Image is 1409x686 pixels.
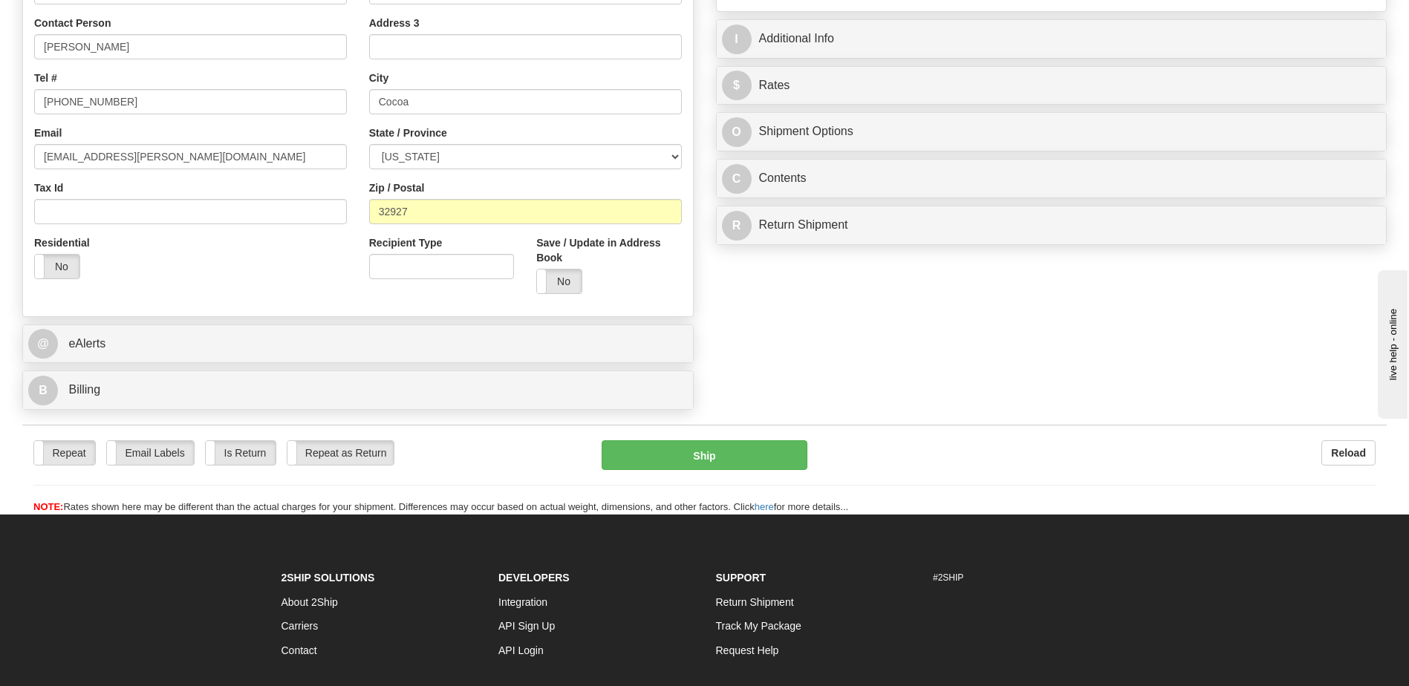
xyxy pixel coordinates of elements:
[369,16,420,30] label: Address 3
[34,16,111,30] label: Contact Person
[22,500,1387,514] div: Rates shown here may be different than the actual charges for your shipment. Differences may occu...
[1375,267,1408,419] iframe: chat widget
[28,375,688,405] a: B Billing
[369,180,425,195] label: Zip / Postal
[287,441,394,465] label: Repeat as Return
[722,210,1382,241] a: RReturn Shipment
[1321,440,1376,465] button: Reload
[28,329,58,359] span: @
[1331,447,1366,459] b: Reload
[537,269,582,293] label: No
[716,596,794,608] a: Return Shipment
[282,620,319,632] a: Carriers
[722,71,1382,101] a: $Rates
[498,596,547,608] a: Integration
[34,441,95,465] label: Repeat
[536,235,681,265] label: Save / Update in Address Book
[282,596,338,608] a: About 2Ship
[34,180,63,195] label: Tax Id
[107,441,194,465] label: Email Labels
[369,235,443,250] label: Recipient Type
[206,441,276,465] label: Is Return
[498,644,544,656] a: API Login
[35,255,79,278] label: No
[716,620,801,632] a: Track My Package
[755,501,774,512] a: here
[933,573,1128,583] h6: #2SHIP
[28,329,688,359] a: @ eAlerts
[722,211,752,241] span: R
[34,71,57,85] label: Tel #
[28,376,58,405] span: B
[282,644,317,656] a: Contact
[602,440,807,470] button: Ship
[369,71,388,85] label: City
[34,125,62,140] label: Email
[68,383,100,396] span: Billing
[282,572,375,584] strong: 2Ship Solutions
[68,337,105,350] span: eAlerts
[11,13,137,24] div: live help - online
[498,620,555,632] a: API Sign Up
[722,117,1382,147] a: OShipment Options
[722,117,752,147] span: O
[34,235,90,250] label: Residential
[716,644,779,656] a: Request Help
[722,24,1382,54] a: IAdditional Info
[722,24,752,54] span: I
[33,501,63,512] span: NOTE:
[722,164,752,194] span: C
[722,71,752,100] span: $
[369,125,447,140] label: State / Province
[498,572,570,584] strong: Developers
[716,572,767,584] strong: Support
[722,163,1382,194] a: CContents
